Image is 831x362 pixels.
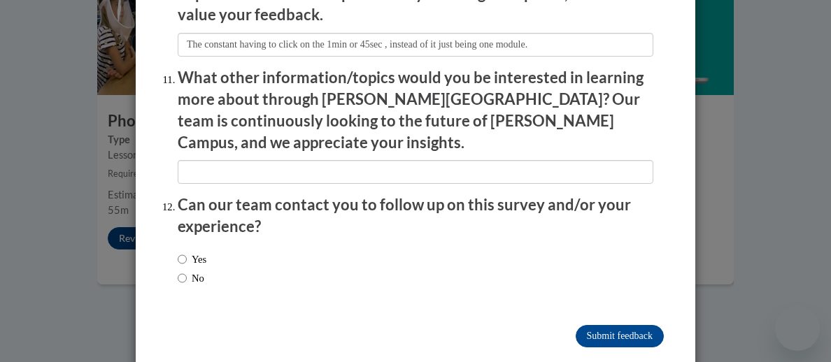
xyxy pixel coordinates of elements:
[178,252,206,267] label: Yes
[178,194,653,238] p: Can our team contact you to follow up on this survey and/or your experience?
[576,325,664,347] input: Submit feedback
[178,252,187,267] input: Yes
[178,270,204,286] label: No
[178,67,653,153] p: What other information/topics would you be interested in learning more about through [PERSON_NAME...
[178,270,187,286] input: No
